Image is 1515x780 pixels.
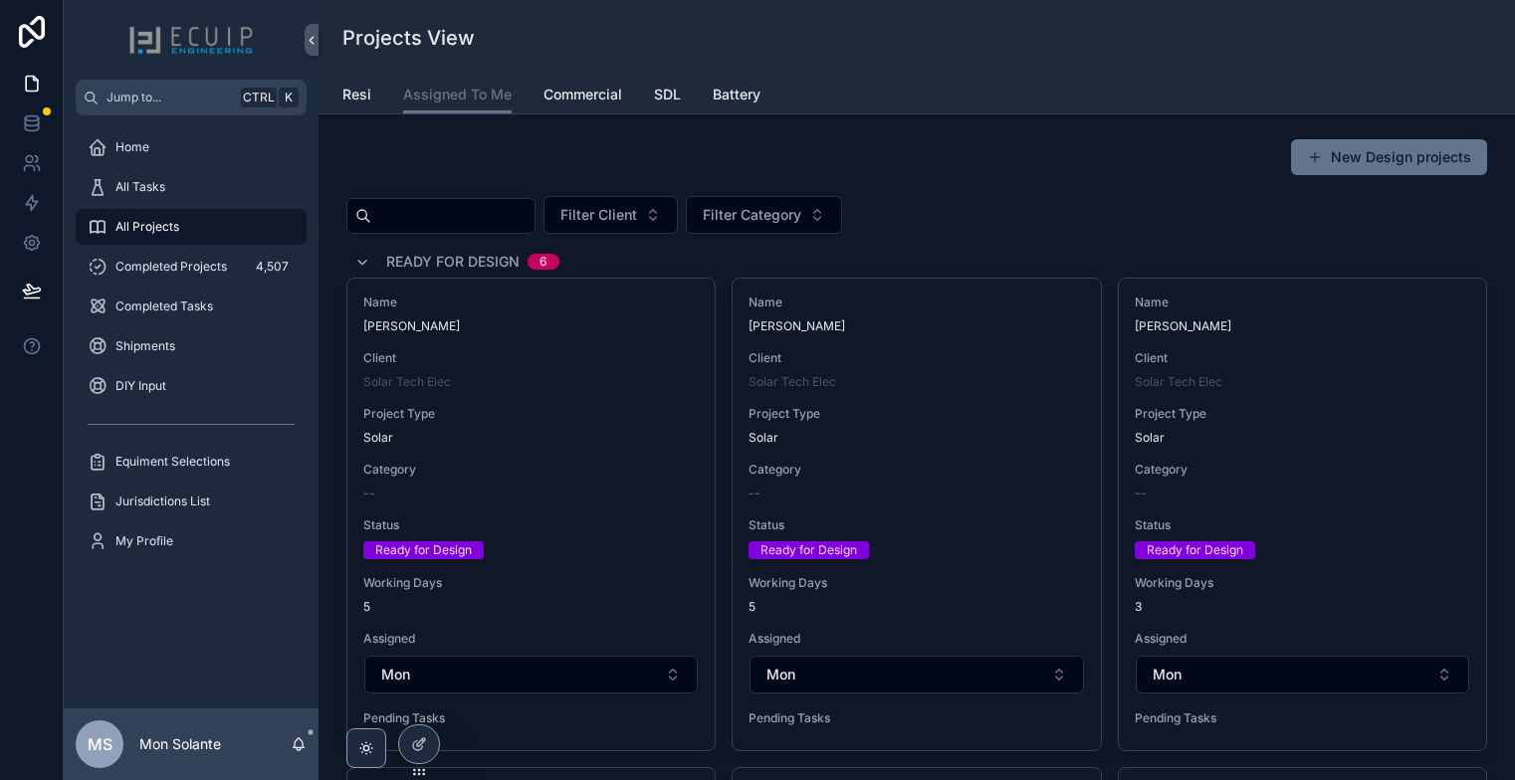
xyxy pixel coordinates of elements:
span: Jump to... [107,90,233,105]
span: Name [749,294,1084,310]
a: My Profile [76,523,307,559]
span: Name [1135,294,1470,310]
button: Jump to...CtrlK [76,80,307,115]
a: Completed Tasks [76,289,307,324]
span: Mon [381,665,410,684]
span: Working Days [363,575,699,591]
span: SDL [654,85,681,104]
span: Completed Tasks [115,298,213,314]
span: [PERSON_NAME] [749,318,1084,334]
span: Solar [749,430,778,446]
span: Home [115,139,149,155]
span: Status [749,517,1084,533]
button: Select Button [364,656,698,693]
span: Battery [713,85,760,104]
span: Filter Category [703,205,801,225]
a: Commercial [543,77,622,116]
a: Shipments [76,328,307,364]
button: New Design projects [1291,139,1487,175]
a: Name[PERSON_NAME]ClientSolar Tech ElecProject TypeSolarCategory--StatusReady for DesignWorking Da... [1118,278,1487,751]
span: Working Days [1135,575,1470,591]
button: Select Button [543,196,678,234]
span: Assigned To Me [403,85,512,104]
span: Shipments [115,338,175,354]
span: Name [363,294,699,310]
span: -- [749,486,760,501]
button: Select Button [686,196,842,234]
span: Ctrl [241,88,277,107]
a: All Tasks [76,169,307,205]
span: Equiment Selections [115,454,230,470]
span: All Tasks [115,179,165,195]
span: MS [88,732,112,756]
span: Category [363,462,699,478]
span: Ready for Design [386,252,520,272]
a: Home [76,129,307,165]
span: Working Days [749,575,1084,591]
span: DIY Input [115,378,166,394]
span: Filter Client [560,205,637,225]
span: Project Type [749,406,1084,422]
a: Completed Projects4,507 [76,249,307,285]
img: App logo [128,24,254,56]
span: Status [1135,517,1470,533]
span: 5 [363,599,699,615]
span: My Profile [115,533,173,549]
a: Name[PERSON_NAME]ClientSolar Tech ElecProject TypeSolarCategory--StatusReady for DesignWorking Da... [346,278,716,751]
span: Solar [1135,430,1165,446]
span: Category [749,462,1084,478]
a: SDL [654,77,681,116]
div: Ready for Design [375,541,472,559]
span: Pending Tasks [749,710,1084,726]
button: Select Button [750,656,1083,693]
div: Ready for Design [1147,541,1243,559]
span: Jurisdictions List [115,493,210,509]
span: 3 [1135,599,1470,615]
span: Assigned [749,631,1084,647]
span: Project Type [1135,406,1470,422]
a: Name[PERSON_NAME]ClientSolar Tech ElecProject TypeSolarCategory--StatusReady for DesignWorking Da... [732,278,1101,751]
span: Resi [342,85,371,104]
span: Pending Tasks [363,710,699,726]
a: Equiment Selections [76,444,307,480]
div: Ready for Design [760,541,857,559]
p: Mon Solante [139,734,221,754]
span: Mon [766,665,795,684]
a: DIY Input [76,368,307,404]
span: Solar [363,430,393,446]
span: Status [363,517,699,533]
span: -- [1135,486,1147,501]
span: Category [1135,462,1470,478]
a: Battery [713,77,760,116]
span: 5 [749,599,1084,615]
span: Client [1135,350,1470,366]
span: Pending Tasks [1135,710,1470,726]
span: [PERSON_NAME] [1135,318,1470,334]
a: Solar Tech Elec [1135,374,1222,390]
span: Assigned [363,631,699,647]
a: Solar Tech Elec [363,374,451,390]
span: K [281,90,297,105]
a: Solar Tech Elec [749,374,836,390]
span: -- [363,486,375,501]
h1: Projects View [342,24,475,52]
span: Client [363,350,699,366]
span: Assigned [1135,631,1470,647]
a: Resi [342,77,371,116]
a: Assigned To Me [403,77,512,114]
div: scrollable content [64,115,319,585]
span: Client [749,350,1084,366]
span: [PERSON_NAME] [363,318,699,334]
div: 4,507 [250,255,295,279]
span: All Projects [115,219,179,235]
button: Select Button [1136,656,1469,693]
a: All Projects [76,209,307,245]
span: Completed Projects [115,259,227,275]
div: 6 [540,254,547,270]
span: Project Type [363,406,699,422]
span: Mon [1153,665,1182,684]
